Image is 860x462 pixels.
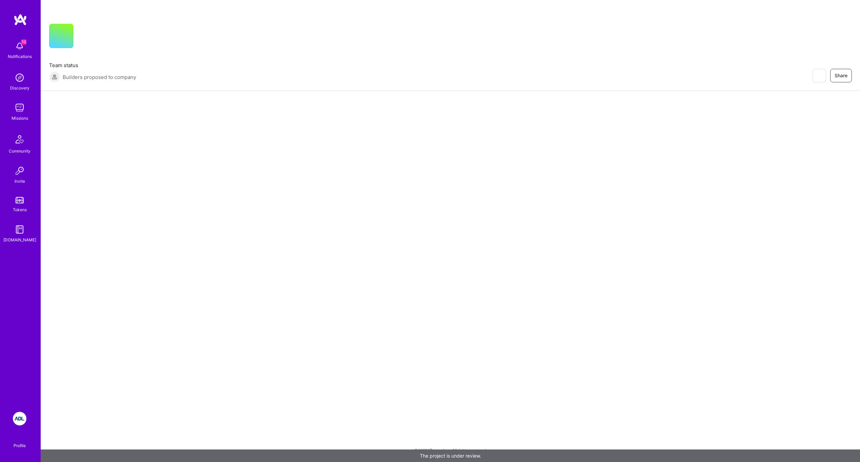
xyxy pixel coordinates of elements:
[12,115,28,122] div: Missions
[816,73,822,78] i: icon EyeClosed
[13,412,26,425] img: ADL: Technology Modernization Sprint 1
[835,72,847,79] span: Share
[14,442,26,448] div: Profile
[3,236,36,243] div: [DOMAIN_NAME]
[11,412,28,425] a: ADL: Technology Modernization Sprint 1
[49,72,60,82] img: Builders proposed to company
[82,35,87,40] i: icon CompanyGray
[15,178,25,185] div: Invite
[13,206,27,213] div: Tokens
[21,39,26,45] span: 10
[41,449,860,462] div: The project is under review.
[14,14,27,26] img: logo
[13,164,26,178] img: Invite
[13,101,26,115] img: teamwork
[13,223,26,236] img: guide book
[11,435,28,448] a: Profile
[16,197,24,203] img: tokens
[63,74,136,81] span: Builders proposed to company
[8,53,32,60] div: Notifications
[13,39,26,53] img: bell
[830,69,852,82] button: Share
[13,71,26,84] img: discovery
[10,84,29,92] div: Discovery
[49,62,136,69] span: Team status
[9,147,30,155] div: Community
[12,131,28,147] img: Community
